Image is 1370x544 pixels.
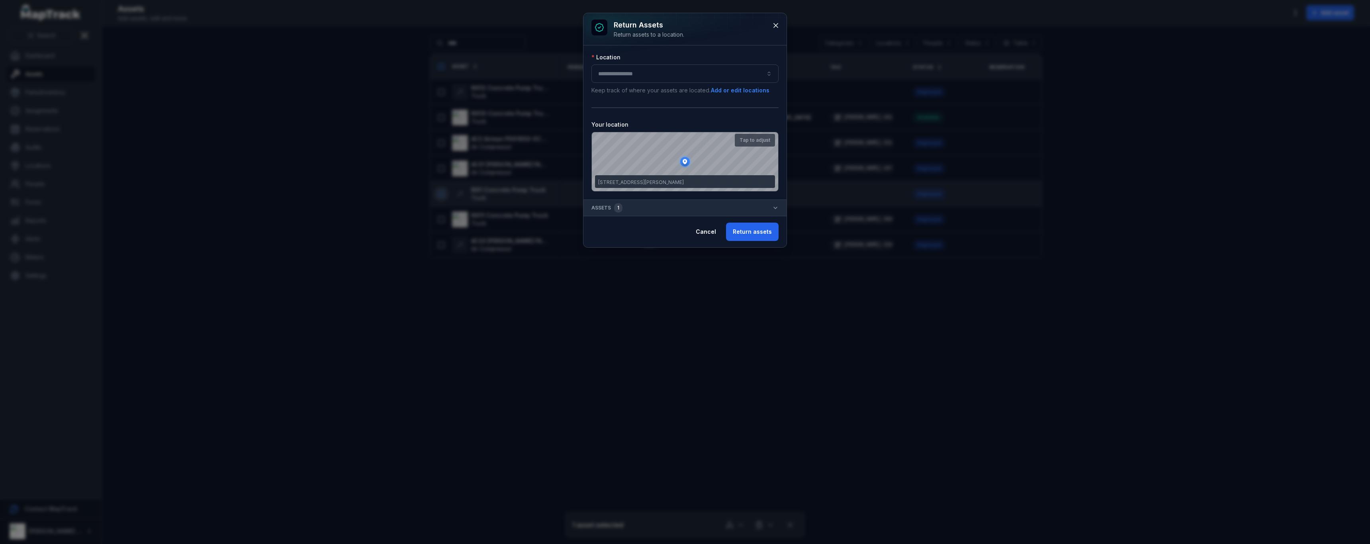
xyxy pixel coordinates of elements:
button: Assets1 [583,200,787,216]
button: Return assets [726,223,779,241]
p: Keep track of where your assets are located. [591,86,779,95]
span: [STREET_ADDRESS][PERSON_NAME] [598,179,684,185]
label: Location [591,53,620,61]
button: Cancel [689,223,723,241]
div: 1 [614,203,622,213]
div: Return assets to a location. [614,31,684,39]
h3: Return assets [614,20,684,31]
button: Add or edit locations [710,86,770,95]
span: Assets [591,203,622,213]
canvas: Map [592,132,778,191]
strong: Tap to adjust [740,137,770,143]
label: Your location [591,121,628,129]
